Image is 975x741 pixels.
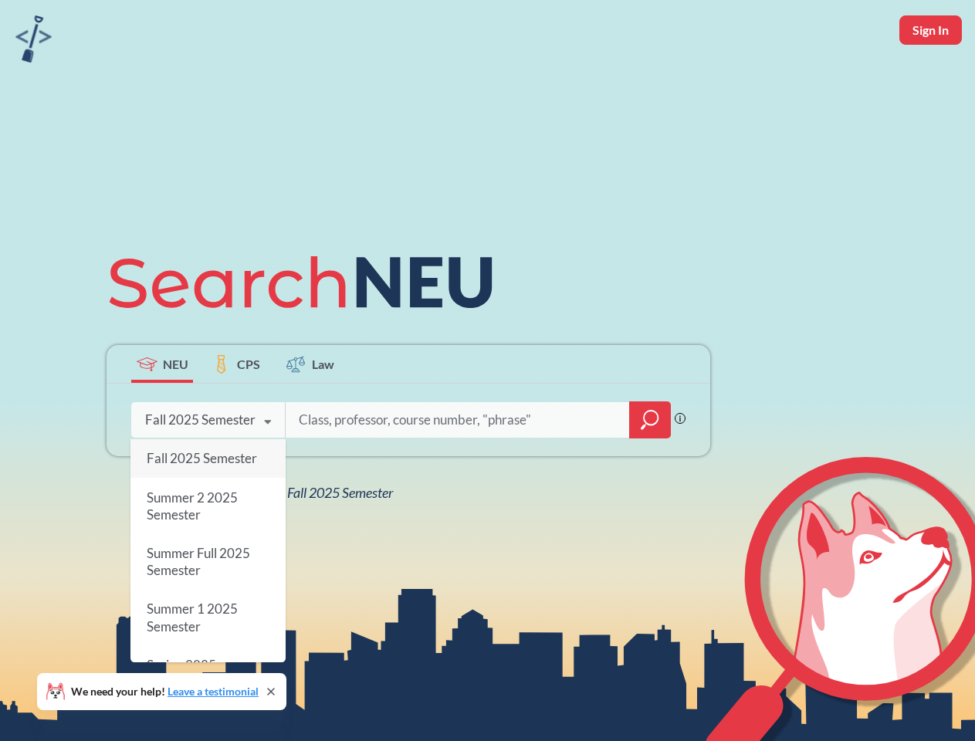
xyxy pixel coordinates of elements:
span: NEU Fall 2025 Semester [258,484,393,501]
span: We need your help! [71,686,259,697]
a: Leave a testimonial [168,685,259,698]
span: NEU [163,355,188,373]
div: magnifying glass [629,401,671,438]
span: Summer Full 2025 Semester [147,545,250,578]
div: Fall 2025 Semester [145,411,256,428]
span: CPS [237,355,260,373]
img: sandbox logo [15,15,52,63]
span: Law [312,355,334,373]
span: Fall 2025 Semester [147,450,257,466]
input: Class, professor, course number, "phrase" [297,404,618,436]
a: sandbox logo [15,15,52,67]
span: Spring 2025 Semester [147,657,216,690]
button: Sign In [899,15,962,45]
span: Summer 1 2025 Semester [147,601,238,634]
svg: magnifying glass [641,409,659,431]
span: Summer 2 2025 Semester [147,489,238,523]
